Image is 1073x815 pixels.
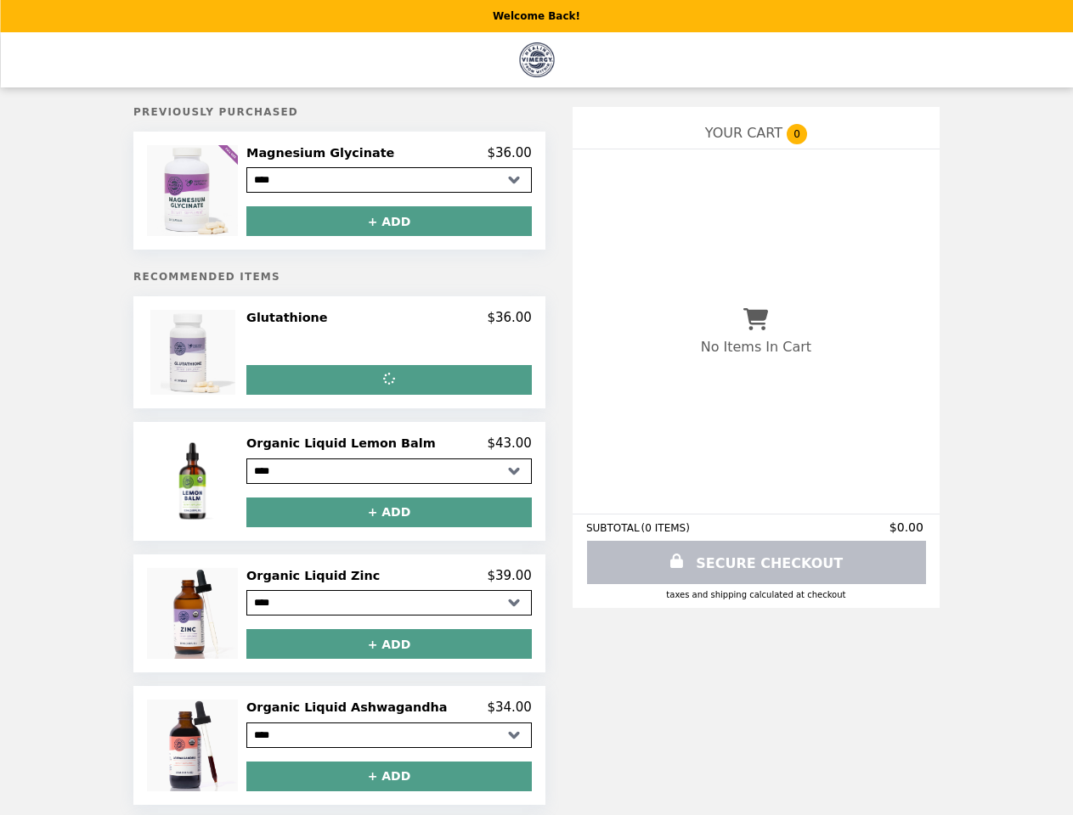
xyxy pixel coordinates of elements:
p: $43.00 [487,436,532,451]
h2: Glutathione [246,310,335,325]
img: Organic Liquid Zinc [147,568,242,659]
select: Select a product variant [246,590,532,615]
span: 0 [787,124,807,144]
span: $0.00 [889,520,926,534]
select: Select a product variant [246,458,532,484]
img: Glutathione [150,310,240,395]
span: YOUR CART [705,125,782,141]
h5: Previously Purchased [133,106,545,118]
button: + ADD [246,497,532,527]
select: Select a product variant [246,722,532,748]
span: SUBTOTAL [586,522,641,534]
button: + ADD [246,629,532,659]
p: $34.00 [487,700,532,715]
h2: Organic Liquid Ashwagandha [246,700,454,715]
h2: Organic Liquid Zinc [246,568,387,583]
select: Select a product variant [246,167,532,193]
p: $36.00 [487,145,532,160]
h2: Organic Liquid Lemon Balm [246,436,443,451]
p: No Items In Cart [701,339,811,355]
img: Brand Logo [519,42,554,77]
button: + ADD [246,206,532,236]
div: Taxes and Shipping calculated at checkout [586,590,926,599]
h2: Magnesium Glycinate [246,145,401,160]
h5: Recommended Items [133,271,545,283]
img: Magnesium Glycinate [147,145,242,236]
p: $36.00 [487,310,532,325]
p: Welcome Back! [493,10,580,22]
img: Organic Liquid Lemon Balm [147,436,242,526]
span: ( 0 ITEMS ) [641,522,690,534]
img: Organic Liquid Ashwagandha [147,700,242,790]
p: $39.00 [487,568,532,583]
button: + ADD [246,762,532,791]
